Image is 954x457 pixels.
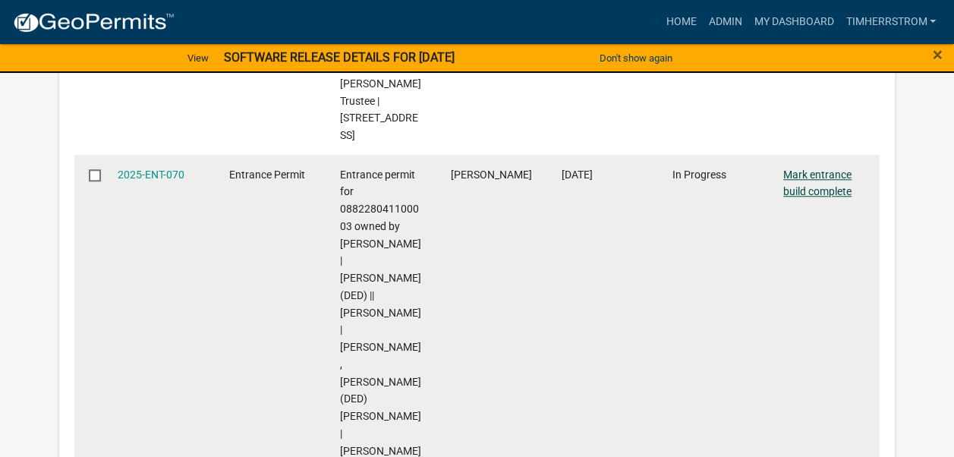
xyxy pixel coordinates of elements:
span: Entrance Permit [229,169,305,181]
a: View [181,46,215,71]
strong: SOFTWARE RELEASE DETAILS FOR [DATE] [224,50,455,65]
a: Home [660,8,702,36]
a: My Dashboard [748,8,839,36]
span: × [933,44,943,65]
a: Mark entrance build complete [783,169,852,198]
a: TimHerrstrom [839,8,942,36]
span: In Progress [672,169,726,181]
button: Close [933,46,943,64]
a: Admin [702,8,748,36]
span: 08/27/2025 [562,169,593,181]
span: Michael Phelan [451,169,532,181]
button: Don't show again [593,46,679,71]
a: 2025-ENT-070 [118,169,184,181]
